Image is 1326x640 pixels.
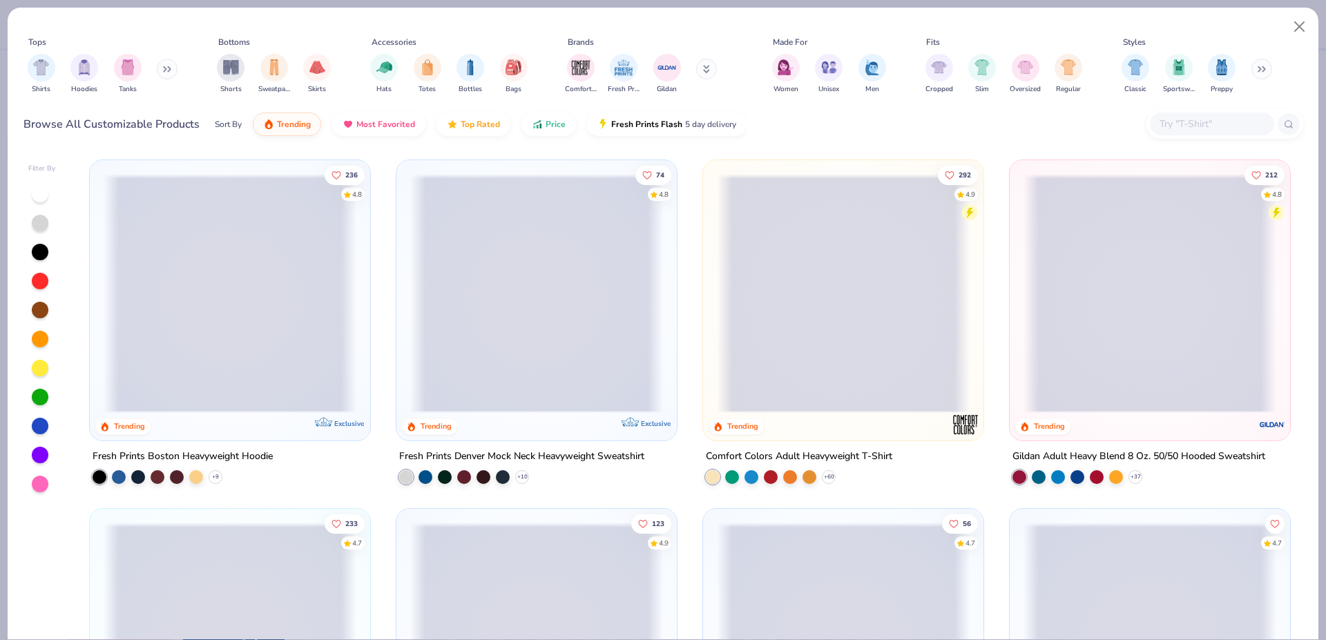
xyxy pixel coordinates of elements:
[33,59,49,75] img: Shirts Image
[608,54,640,95] div: filter for Fresh Prints
[942,514,978,533] button: Like
[1163,54,1195,95] div: filter for Sportswear
[309,59,325,75] img: Skirts Image
[1208,54,1236,95] div: filter for Preppy
[376,59,392,75] img: Hats Image
[597,119,608,130] img: flash.gif
[773,36,807,48] div: Made For
[253,113,321,136] button: Trending
[463,59,478,75] img: Bottles Image
[263,119,274,130] img: trending.gif
[653,54,681,95] div: filter for Gildan
[652,520,664,527] span: 123
[1010,54,1041,95] button: filter button
[657,57,678,78] img: Gildan Image
[925,54,953,95] button: filter button
[1171,59,1186,75] img: Sportswear Image
[611,119,682,130] span: Fresh Prints Flash
[277,119,311,130] span: Trending
[818,84,839,95] span: Unisex
[865,59,880,75] img: Men Image
[565,54,597,95] div: filter for Comfort Colors
[1012,448,1265,465] div: Gildan Adult Heavy Blend 8 Oz. 50/50 Hooded Sweatshirt
[1010,84,1041,95] span: Oversized
[975,84,989,95] span: Slim
[565,54,597,95] button: filter button
[1128,59,1144,75] img: Classic Image
[28,36,46,48] div: Tops
[356,119,415,130] span: Most Favorited
[1245,165,1285,184] button: Like
[325,165,365,184] button: Like
[376,84,392,95] span: Hats
[1122,54,1149,95] div: filter for Classic
[414,54,441,95] button: filter button
[461,119,500,130] span: Top Rated
[963,520,971,527] span: 56
[32,84,50,95] span: Shirts
[965,538,975,548] div: 4.7
[500,54,528,95] div: filter for Bags
[1163,54,1195,95] button: filter button
[457,54,484,95] button: filter button
[420,59,435,75] img: Totes Image
[459,84,482,95] span: Bottles
[659,538,669,548] div: 4.9
[656,171,664,178] span: 74
[938,165,978,184] button: Like
[815,54,843,95] div: filter for Unisex
[952,411,979,438] img: Comfort Colors logo
[500,54,528,95] button: filter button
[334,419,364,428] span: Exclusive
[587,113,747,136] button: Fresh Prints Flash5 day delivery
[119,84,137,95] span: Tanks
[218,36,250,48] div: Bottoms
[653,54,681,95] button: filter button
[28,164,56,174] div: Filter By
[419,84,436,95] span: Totes
[706,448,892,465] div: Comfort Colors Adult Heavyweight T-Shirt
[220,84,242,95] span: Shorts
[772,54,800,95] div: filter for Women
[773,84,798,95] span: Women
[657,84,677,95] span: Gildan
[858,54,886,95] button: filter button
[370,54,398,95] div: filter for Hats
[1211,84,1233,95] span: Preppy
[925,54,953,95] div: filter for Cropped
[93,448,273,465] div: Fresh Prints Boston Heavyweight Hoodie
[308,84,326,95] span: Skirts
[521,113,576,136] button: Price
[772,54,800,95] button: filter button
[858,54,886,95] div: filter for Men
[1017,59,1033,75] img: Oversized Image
[447,119,458,130] img: TopRated.gif
[353,538,363,548] div: 4.7
[959,171,971,178] span: 292
[114,54,142,95] div: filter for Tanks
[641,419,671,428] span: Exclusive
[925,84,953,95] span: Cropped
[1272,538,1282,548] div: 4.7
[223,59,239,75] img: Shorts Image
[1265,514,1285,533] button: Like
[372,36,416,48] div: Accessories
[568,36,594,48] div: Brands
[303,54,331,95] div: filter for Skirts
[212,473,219,481] span: + 9
[258,84,290,95] span: Sweatpants
[457,54,484,95] div: filter for Bottles
[506,59,521,75] img: Bags Image
[1123,36,1146,48] div: Styles
[565,84,597,95] span: Comfort Colors
[1124,84,1146,95] span: Classic
[346,520,358,527] span: 233
[1258,411,1285,438] img: Gildan logo
[931,59,947,75] img: Cropped Image
[71,84,97,95] span: Hoodies
[258,54,290,95] div: filter for Sweatpants
[1272,189,1282,200] div: 4.8
[1287,14,1313,40] button: Close
[1158,116,1265,132] input: Try "T-Shirt"
[1214,59,1229,75] img: Preppy Image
